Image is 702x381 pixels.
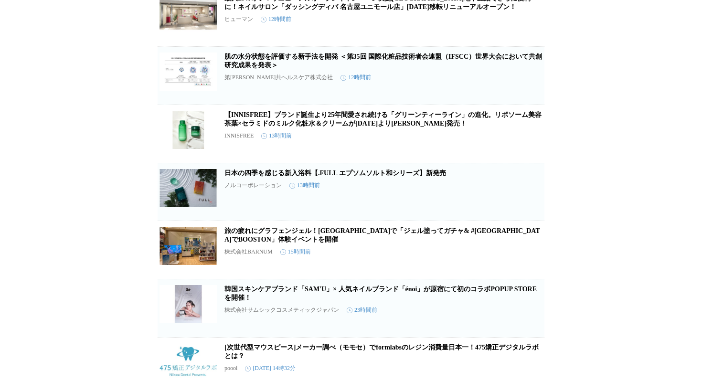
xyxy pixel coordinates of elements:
img: 旅の疲れにグラフェンジェル！羽田空港で「ジェル塗ってガチャ& #羽田でBOOSTON」体験イベントを開催 [160,227,217,265]
time: 15時間前 [280,248,311,256]
a: [次世代型マウスピース]メーカー調べ（モモセ）でformlabsのレジン消費量日本一！475矯正デジタルラボとは？ [224,344,539,360]
p: 株式会社BARNUM [224,248,273,256]
p: INNISFREE [224,132,254,139]
img: 肌の水分状態を評価する新手法を開発 ＜第35回 国際化粧品技術者会連盟（IFSCC）世界大会において共創研究成果を発表＞ [160,53,217,91]
a: 韓国スキンケアブランド「SAM'U」× 人気ネイルブランド「énoi」が原宿にて初のコラボPOPUP STOREを開催！ [224,286,537,301]
a: 【INNISFREE】ブランド誕生より25年間愛され続ける「グリーンティーライン」の進化。リポソーム美容茶葉×セラミドのミルク化粧水＆クリームが[DATE]より[PERSON_NAME]発売！ [224,111,542,127]
img: 韓国スキンケアブランド「SAM'U」× 人気ネイルブランド「énoi」が原宿にて初のコラボPOPUP STOREを開催！ [160,285,217,323]
a: 肌の水分状態を評価する新手法を開発 ＜第35回 国際化粧品技術者会連盟（IFSCC）世界大会において共創研究成果を発表＞ [224,53,542,69]
p: 株式会社サムシックコスメティックジャパン [224,306,339,314]
p: ノルコーポレーション [224,181,282,190]
p: poool [224,365,237,372]
time: 12時間前 [340,74,371,82]
p: ヒューマン [224,15,253,23]
time: 23時間前 [347,306,377,314]
a: 日本の四季を感じる新入浴料【.FULL エプソムソルト和シリーズ】新発売 [224,169,446,177]
img: 日本の四季を感じる新入浴料【.FULL エプソムソルト和シリーズ】新発売 [160,169,217,207]
time: 13時間前 [289,181,320,190]
p: 第[PERSON_NAME]共ヘルスケア株式会社 [224,74,333,82]
img: 【INNISFREE】ブランド誕生より25年間愛され続ける「グリーンティーライン」の進化。リポソーム美容茶葉×セラミドのミルク化粧水＆クリームが10月1日（水）より順次発売！ [160,111,217,149]
time: 13時間前 [261,132,292,140]
a: 旅の疲れにグラフェンジェル！[GEOGRAPHIC_DATA]で「ジェル塗ってガチャ& #[GEOGRAPHIC_DATA]でBOOSTON」体験イベントを開催 [224,227,540,243]
time: 12時間前 [261,15,291,23]
time: [DATE] 14時32分 [245,364,296,372]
